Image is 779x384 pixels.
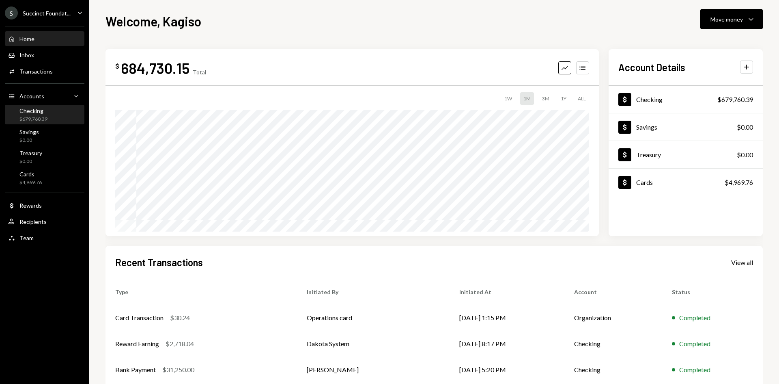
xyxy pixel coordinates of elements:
[297,331,450,357] td: Dakota System
[115,256,203,269] h2: Recent Transactions
[5,126,84,145] a: Savings$0.00
[19,68,53,75] div: Transactions
[725,178,753,187] div: $4,969.76
[5,31,84,46] a: Home
[450,279,564,305] th: Initiated At
[609,86,763,113] a: Checking$679,760.39
[679,313,710,323] div: Completed
[5,48,84,62] a: Inbox
[609,113,763,141] a: Savings$0.00
[5,168,84,188] a: Cards$4,969.76
[297,279,450,305] th: Initiated By
[636,178,653,186] div: Cards
[5,198,84,213] a: Rewards
[19,93,44,100] div: Accounts
[297,305,450,331] td: Operations card
[737,150,753,160] div: $0.00
[297,357,450,383] td: [PERSON_NAME]
[5,89,84,103] a: Accounts
[564,279,662,305] th: Account
[115,339,159,349] div: Reward Earning
[564,331,662,357] td: Checking
[19,234,34,241] div: Team
[23,10,71,17] div: Succinct Foundat...
[5,230,84,245] a: Team
[19,158,42,165] div: $0.00
[19,218,47,225] div: Recipients
[700,9,763,29] button: Move money
[575,92,589,105] div: ALL
[636,95,663,103] div: Checking
[19,52,34,59] div: Inbox
[19,179,42,186] div: $4,969.76
[19,35,34,42] div: Home
[731,258,753,267] a: View all
[636,123,657,131] div: Savings
[662,279,763,305] th: Status
[162,365,194,375] div: $31,250.00
[19,137,39,144] div: $0.00
[19,128,39,135] div: Savings
[19,171,42,178] div: Cards
[679,365,710,375] div: Completed
[19,107,47,114] div: Checking
[115,365,156,375] div: Bank Payment
[105,13,201,29] h1: Welcome, Kagiso
[609,169,763,196] a: Cards$4,969.76
[501,92,515,105] div: 1W
[19,116,47,123] div: $679,760.39
[166,339,194,349] div: $2,718.04
[450,357,564,383] td: [DATE] 5:20 PM
[731,258,753,267] div: View all
[170,313,190,323] div: $30.24
[609,141,763,168] a: Treasury$0.00
[679,339,710,349] div: Completed
[5,105,84,124] a: Checking$679,760.39
[710,15,743,24] div: Move money
[19,150,42,156] div: Treasury
[450,305,564,331] td: [DATE] 1:15 PM
[5,7,18,20] div: S
[636,151,661,158] div: Treasury
[5,147,84,167] a: Treasury$0.00
[121,59,189,77] div: 684,730.15
[193,69,206,76] div: Total
[539,92,553,105] div: 3M
[717,95,753,104] div: $679,760.39
[450,331,564,357] td: [DATE] 8:17 PM
[19,202,42,209] div: Rewards
[105,279,297,305] th: Type
[115,62,119,70] div: $
[115,313,164,323] div: Card Transaction
[5,214,84,229] a: Recipients
[520,92,534,105] div: 1M
[737,122,753,132] div: $0.00
[5,64,84,78] a: Transactions
[564,305,662,331] td: Organization
[557,92,570,105] div: 1Y
[618,61,685,74] h2: Account Details
[564,357,662,383] td: Checking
